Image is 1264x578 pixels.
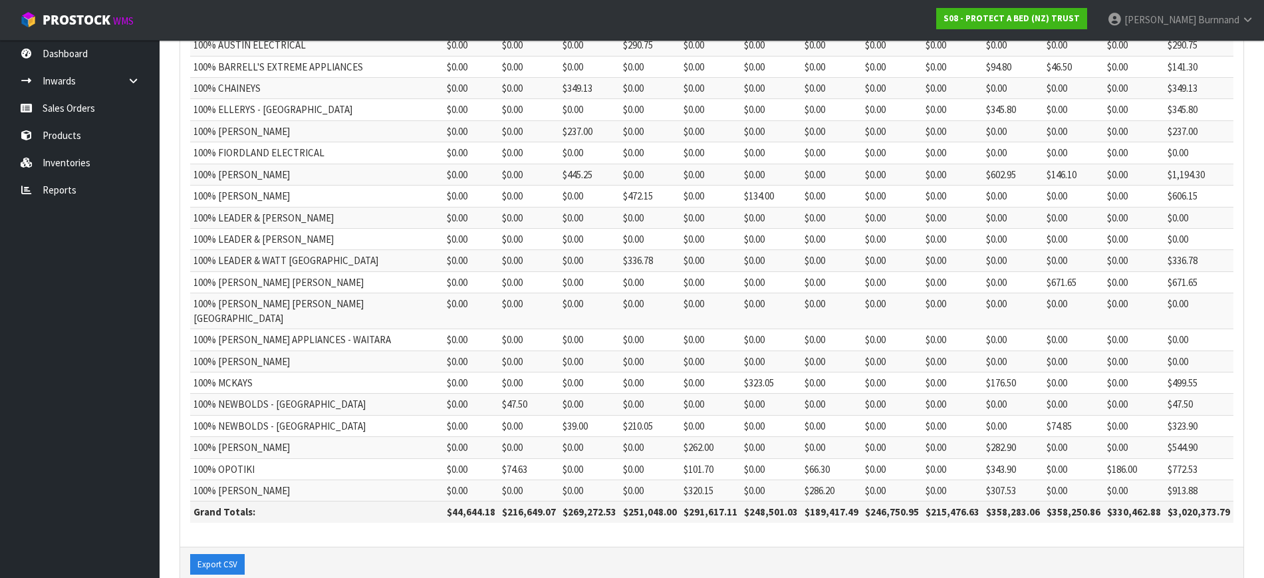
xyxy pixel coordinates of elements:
td: $0.00 [1043,186,1104,207]
td: $0.00 [801,351,862,372]
td: $0.00 [680,186,741,207]
td: $0.00 [801,437,862,458]
td: $345.80 [1164,99,1233,120]
td: $0.00 [1043,35,1104,56]
td: $0.00 [443,228,499,249]
td: $0.00 [499,56,559,77]
td: $0.00 [443,437,499,458]
td: $0.00 [620,293,680,329]
td: $0.00 [620,207,680,228]
td: $0.00 [862,293,922,329]
td: $0.00 [443,293,499,329]
td: $0.00 [862,458,922,480]
td: $237.00 [559,120,620,142]
td: $0.00 [620,351,680,372]
td: $0.00 [741,164,801,185]
td: $0.00 [741,207,801,228]
td: $0.00 [801,228,862,249]
td: $602.95 [983,164,1043,185]
td: $0.00 [801,35,862,56]
td: 100% [PERSON_NAME] [PERSON_NAME][GEOGRAPHIC_DATA] [190,293,401,329]
td: 100% AUSTIN ELECTRICAL [190,35,401,56]
span: [PERSON_NAME] [1124,13,1196,26]
td: $0.00 [983,78,1043,99]
td: $0.00 [443,394,499,415]
td: $0.00 [741,293,801,329]
td: $0.00 [862,415,922,436]
td: $0.00 [499,78,559,99]
td: $0.00 [1104,329,1164,351]
td: 100% [PERSON_NAME] [190,120,401,142]
td: $0.00 [680,99,741,120]
td: $0.00 [443,271,499,293]
td: $0.00 [741,394,801,415]
td: $0.00 [620,99,680,120]
td: $0.00 [1043,293,1104,329]
td: $0.00 [862,394,922,415]
td: $0.00 [983,186,1043,207]
td: $0.00 [559,372,620,393]
td: $0.00 [620,437,680,458]
td: $0.00 [620,120,680,142]
td: $210.05 [620,415,680,436]
td: $0.00 [1104,120,1164,142]
td: $0.00 [741,250,801,271]
td: 100% MCKAYS [190,372,401,393]
td: 100% [PERSON_NAME] [190,186,401,207]
td: $0.00 [922,437,983,458]
td: $141.30 [1164,56,1233,77]
td: $0.00 [801,394,862,415]
td: $0.00 [922,351,983,372]
td: $0.00 [741,228,801,249]
td: $0.00 [922,394,983,415]
td: $0.00 [801,415,862,436]
td: $0.00 [559,329,620,351]
td: $0.00 [862,329,922,351]
td: $0.00 [680,329,741,351]
td: $0.00 [1043,228,1104,249]
td: $320.15 [680,480,741,502]
td: $0.00 [680,271,741,293]
td: $0.00 [862,372,922,393]
td: $0.00 [801,99,862,120]
td: 100% NEWBOLDS - [GEOGRAPHIC_DATA] [190,394,401,415]
td: $0.00 [620,56,680,77]
td: $0.00 [922,458,983,480]
td: $0.00 [862,271,922,293]
td: $0.00 [680,78,741,99]
td: $0.00 [741,437,801,458]
td: $0.00 [922,207,983,228]
td: $0.00 [499,99,559,120]
td: $0.00 [559,35,620,56]
td: $0.00 [801,120,862,142]
td: $262.00 [680,437,741,458]
td: $0.00 [620,78,680,99]
td: $343.90 [983,458,1043,480]
td: $0.00 [499,35,559,56]
td: $47.50 [499,394,559,415]
td: $336.78 [620,250,680,271]
td: $0.00 [922,480,983,502]
td: $0.00 [862,99,922,120]
td: $0.00 [983,293,1043,329]
td: $0.00 [922,271,983,293]
td: $0.00 [983,271,1043,293]
td: $0.00 [1104,186,1164,207]
td: 100% FIORDLAND ELECTRICAL [190,142,401,164]
td: $0.00 [1164,142,1233,164]
img: cube-alt.png [20,11,37,28]
td: $0.00 [741,99,801,120]
td: $0.00 [443,78,499,99]
td: $0.00 [801,207,862,228]
td: 100% ELLERYS - [GEOGRAPHIC_DATA] [190,99,401,120]
td: $0.00 [1104,271,1164,293]
td: $290.75 [620,35,680,56]
td: $0.00 [922,372,983,393]
td: $0.00 [680,372,741,393]
span: Burnnand [1198,13,1239,26]
td: $0.00 [499,351,559,372]
td: $0.00 [680,56,741,77]
td: $0.00 [443,120,499,142]
td: $0.00 [620,142,680,164]
td: $0.00 [1043,480,1104,502]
